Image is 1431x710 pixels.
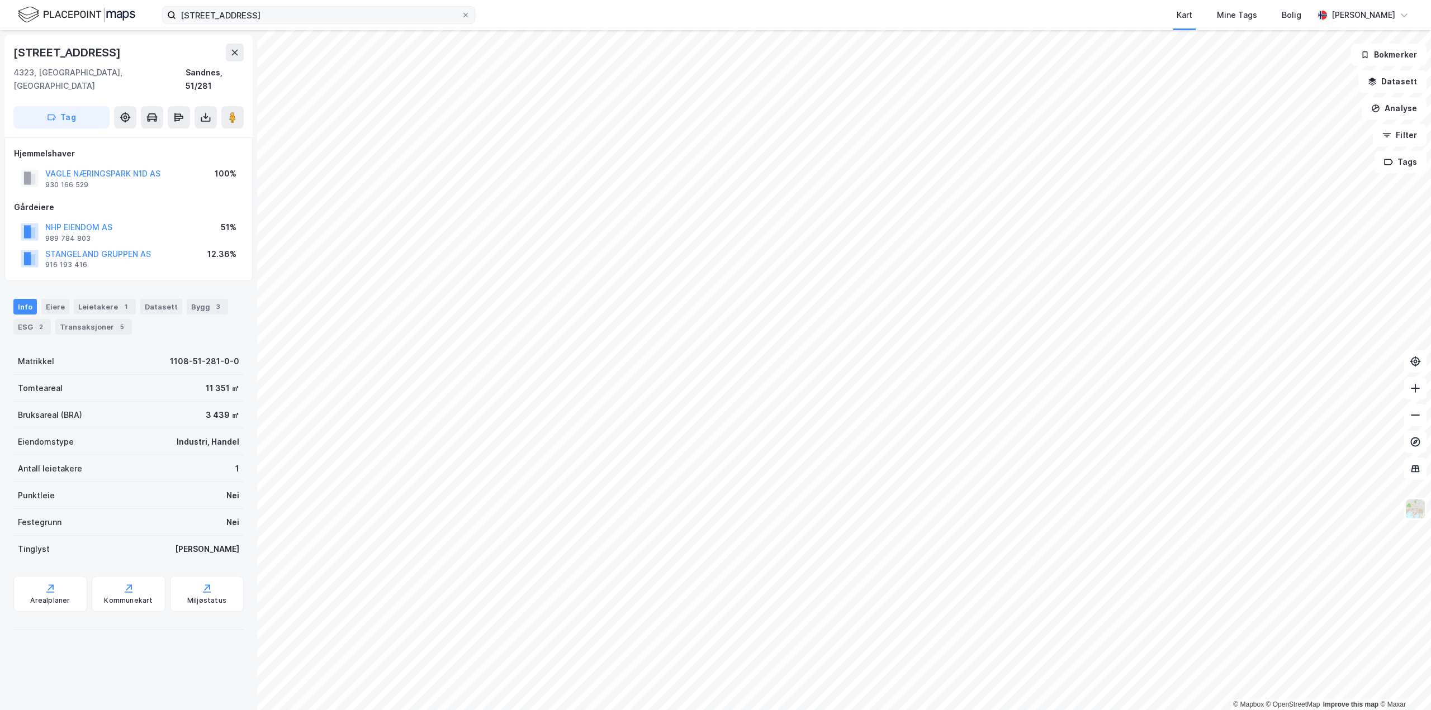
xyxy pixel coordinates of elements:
div: Gårdeiere [14,201,243,214]
div: 930 166 529 [45,180,88,189]
div: Sandnes, 51/281 [186,66,244,93]
div: Matrikkel [18,355,54,368]
div: 3 [212,301,224,312]
div: Tinglyst [18,542,50,556]
iframe: Chat Widget [1375,656,1431,710]
div: Leietakere [74,299,136,315]
div: 4323, [GEOGRAPHIC_DATA], [GEOGRAPHIC_DATA] [13,66,186,93]
div: Tomteareal [18,382,63,395]
div: Punktleie [18,489,55,502]
div: Nei [226,516,239,529]
div: 11 351 ㎡ [206,382,239,395]
div: Bolig [1282,8,1301,22]
div: Festegrunn [18,516,61,529]
button: Bokmerker [1351,44,1427,66]
div: 5 [116,321,127,332]
div: Bruksareal (BRA) [18,408,82,422]
div: Datasett [140,299,182,315]
div: Kart [1177,8,1192,22]
button: Filter [1373,124,1427,146]
div: 916 193 416 [45,260,87,269]
button: Tags [1375,151,1427,173]
div: 100% [215,167,236,180]
div: Transaksjoner [55,319,132,335]
div: Kommunekart [104,596,153,605]
div: Nei [226,489,239,502]
div: Hjemmelshaver [14,147,243,160]
div: Bygg [187,299,228,315]
div: 12.36% [207,247,236,261]
img: Z [1405,498,1426,520]
div: 3 439 ㎡ [206,408,239,422]
div: Arealplaner [30,596,70,605]
a: Improve this map [1323,701,1378,708]
button: Analyse [1362,97,1427,120]
div: [PERSON_NAME] [1332,8,1395,22]
a: OpenStreetMap [1266,701,1320,708]
button: Tag [13,106,110,128]
input: Søk på adresse, matrikkel, gårdeiere, leietakere eller personer [176,7,461,23]
div: Antall leietakere [18,462,82,475]
img: logo.f888ab2527a4732fd821a326f86c7f29.svg [18,5,135,25]
div: [PERSON_NAME] [175,542,239,556]
div: 989 784 803 [45,234,91,243]
div: Miljøstatus [187,596,226,605]
div: 1 [235,462,239,475]
div: 2 [35,321,46,332]
div: Info [13,299,37,315]
div: Industri, Handel [177,435,239,449]
div: Mine Tags [1217,8,1257,22]
button: Datasett [1358,70,1427,93]
div: 51% [221,221,236,234]
div: [STREET_ADDRESS] [13,44,123,61]
div: 1108-51-281-0-0 [170,355,239,368]
div: Eiendomstype [18,435,74,449]
a: Mapbox [1233,701,1264,708]
div: ESG [13,319,51,335]
div: 1 [120,301,131,312]
div: Eiere [41,299,69,315]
